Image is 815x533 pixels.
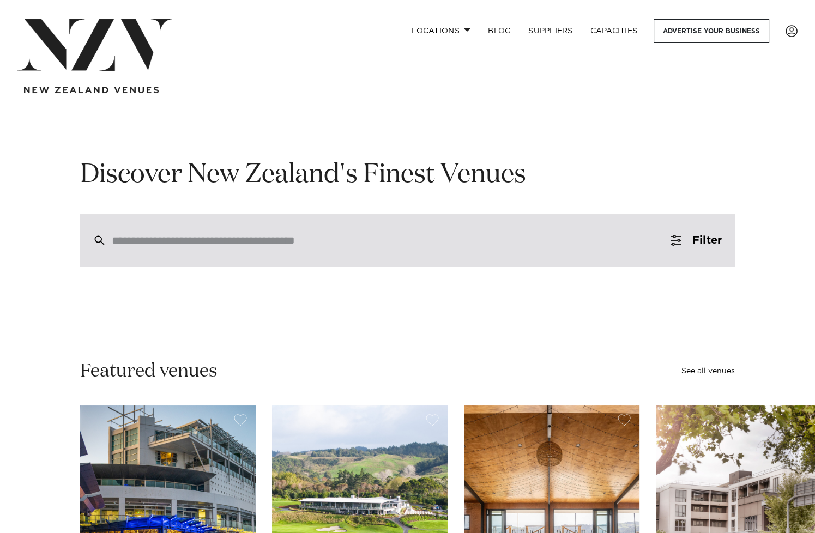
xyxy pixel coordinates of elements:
h2: Featured venues [80,359,218,384]
span: Filter [692,235,722,246]
a: See all venues [681,367,735,375]
button: Filter [657,214,735,266]
h1: Discover New Zealand's Finest Venues [80,158,735,192]
a: BLOG [479,19,520,43]
a: SUPPLIERS [520,19,581,43]
img: nzv-logo.png [17,19,172,71]
a: Advertise your business [654,19,769,43]
a: Capacities [582,19,647,43]
a: Locations [403,19,479,43]
img: new-zealand-venues-text.png [24,87,159,94]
